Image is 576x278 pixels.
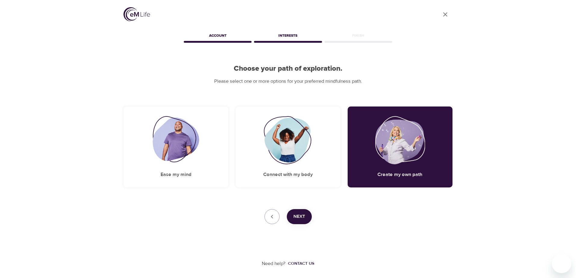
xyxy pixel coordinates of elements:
[161,171,192,178] h5: Ease my mind
[438,7,452,22] a: close
[124,64,452,73] h2: Choose your path of exploration.
[348,107,452,187] div: Create my own pathCreate my own path
[236,107,340,187] div: Connect with my bodyConnect with my body
[263,171,313,178] h5: Connect with my body
[262,260,286,267] p: Need help?
[264,116,312,164] img: Connect with my body
[287,209,312,224] button: Next
[375,116,425,164] img: Create my own path
[552,254,571,273] iframe: Button to launch messaging window
[153,116,199,164] img: Ease my mind
[286,261,314,267] a: Contact us
[124,7,150,21] img: logo
[377,171,422,178] h5: Create my own path
[124,78,452,85] p: Please select one or more options for your preferred mindfulness path.
[293,213,305,221] span: Next
[288,261,314,267] div: Contact us
[124,107,228,187] div: Ease my mindEase my mind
